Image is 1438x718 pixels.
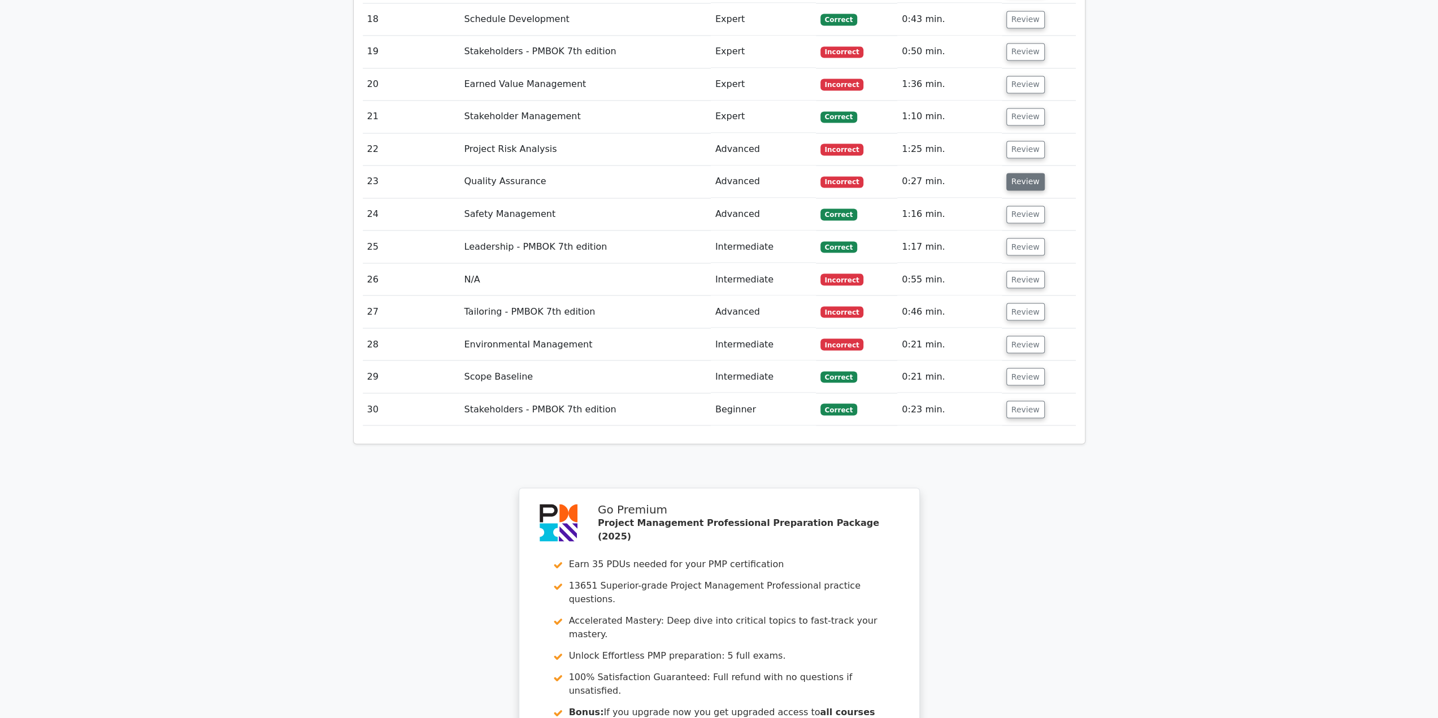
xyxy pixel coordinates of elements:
[459,295,710,328] td: Tailoring - PMBOK 7th edition
[459,328,710,360] td: Environmental Management
[363,101,460,133] td: 21
[711,360,816,393] td: Intermediate
[711,295,816,328] td: Advanced
[711,166,816,198] td: Advanced
[711,133,816,166] td: Advanced
[711,101,816,133] td: Expert
[711,393,816,425] td: Beginner
[897,263,1001,295] td: 0:55 min.
[897,101,1001,133] td: 1:10 min.
[1006,43,1045,60] button: Review
[459,133,710,166] td: Project Risk Analysis
[897,166,1001,198] td: 0:27 min.
[820,208,857,220] span: Correct
[1006,108,1045,125] button: Review
[459,36,710,68] td: Stakeholders - PMBOK 7th edition
[363,68,460,101] td: 20
[897,133,1001,166] td: 1:25 min.
[1006,368,1045,385] button: Review
[363,230,460,263] td: 25
[363,393,460,425] td: 30
[459,101,710,133] td: Stakeholder Management
[1006,141,1045,158] button: Review
[711,3,816,36] td: Expert
[711,328,816,360] td: Intermediate
[459,166,710,198] td: Quality Assurance
[363,3,460,36] td: 18
[897,295,1001,328] td: 0:46 min.
[1006,206,1045,223] button: Review
[820,176,864,188] span: Incorrect
[459,230,710,263] td: Leadership - PMBOK 7th edition
[820,306,864,317] span: Incorrect
[363,295,460,328] td: 27
[1006,401,1045,418] button: Review
[711,198,816,230] td: Advanced
[1006,173,1045,190] button: Review
[1006,76,1045,93] button: Review
[1006,303,1045,320] button: Review
[820,273,864,285] span: Incorrect
[897,230,1001,263] td: 1:17 min.
[820,46,864,58] span: Incorrect
[363,328,460,360] td: 28
[711,263,816,295] td: Intermediate
[363,198,460,230] td: 24
[363,263,460,295] td: 26
[897,198,1001,230] td: 1:16 min.
[1006,238,1045,255] button: Review
[459,393,710,425] td: Stakeholders - PMBOK 7th edition
[363,36,460,68] td: 19
[1006,336,1045,353] button: Review
[820,14,857,25] span: Correct
[897,360,1001,393] td: 0:21 min.
[897,68,1001,101] td: 1:36 min.
[1006,271,1045,288] button: Review
[820,371,857,382] span: Correct
[820,79,864,90] span: Incorrect
[1006,11,1045,28] button: Review
[711,230,816,263] td: Intermediate
[820,338,864,350] span: Incorrect
[459,263,710,295] td: N/A
[897,3,1001,36] td: 0:43 min.
[897,36,1001,68] td: 0:50 min.
[897,328,1001,360] td: 0:21 min.
[459,198,710,230] td: Safety Management
[820,403,857,415] span: Correct
[363,166,460,198] td: 23
[711,68,816,101] td: Expert
[820,111,857,123] span: Correct
[459,3,710,36] td: Schedule Development
[363,360,460,393] td: 29
[711,36,816,68] td: Expert
[820,143,864,155] span: Incorrect
[363,133,460,166] td: 22
[897,393,1001,425] td: 0:23 min.
[820,241,857,253] span: Correct
[459,68,710,101] td: Earned Value Management
[459,360,710,393] td: Scope Baseline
